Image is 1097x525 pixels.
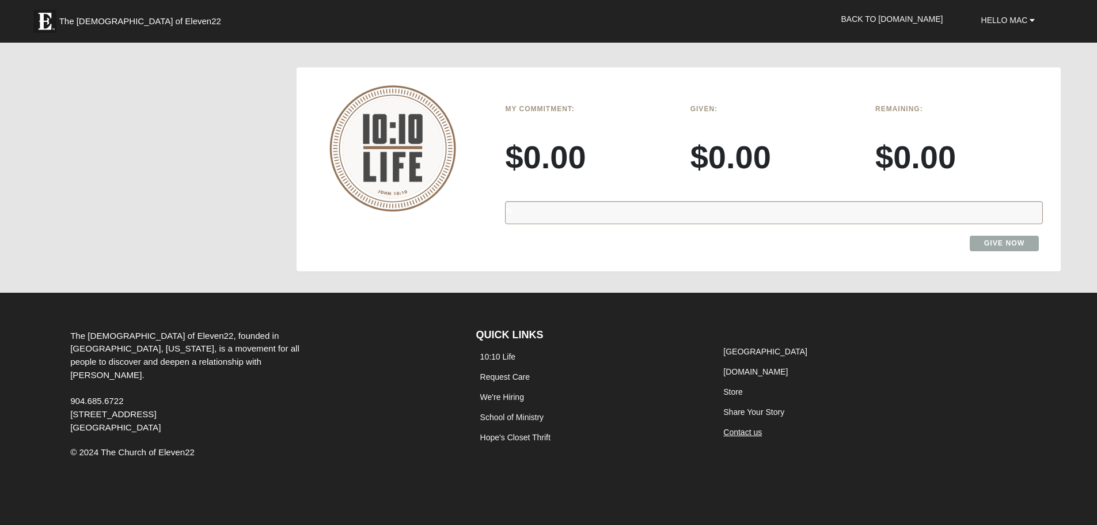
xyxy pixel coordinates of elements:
[59,16,221,27] span: The [DEMOGRAPHIC_DATA] of Eleven22
[33,10,56,33] img: Eleven22 logo
[690,138,858,176] h3: $0.00
[28,4,258,33] a: The [DEMOGRAPHIC_DATA] of Eleven22
[480,372,530,382] a: Request Care
[505,138,673,176] h3: $0.00
[723,407,784,417] a: Share Your Story
[723,367,788,376] a: [DOMAIN_NAME]
[70,447,195,457] span: © 2024 The Church of Eleven22
[723,387,742,396] a: Store
[62,330,332,435] div: The [DEMOGRAPHIC_DATA] of Eleven22, founded in [GEOGRAPHIC_DATA], [US_STATE], is a movement for a...
[480,392,524,402] a: We're Hiring
[480,433,551,442] a: Hope's Closet Thrift
[723,347,807,356] a: [GEOGRAPHIC_DATA]
[690,105,858,113] h6: Given:
[973,6,1044,35] a: Hello Mac
[981,16,1028,25] span: Hello Mac
[505,105,673,113] h6: My Commitment:
[875,105,1043,113] h6: Remaining:
[875,138,1043,176] h3: $0.00
[476,329,703,342] h4: QUICK LINKS
[480,352,516,361] a: 10:10 Life
[723,428,762,437] a: Contact us
[970,236,1039,251] a: Give Now
[480,413,544,422] a: School of Ministry
[833,5,952,33] a: Back to [DOMAIN_NAME]
[329,85,456,211] img: 10-10-Life-logo-round-no-scripture.png
[70,422,161,432] span: [GEOGRAPHIC_DATA]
